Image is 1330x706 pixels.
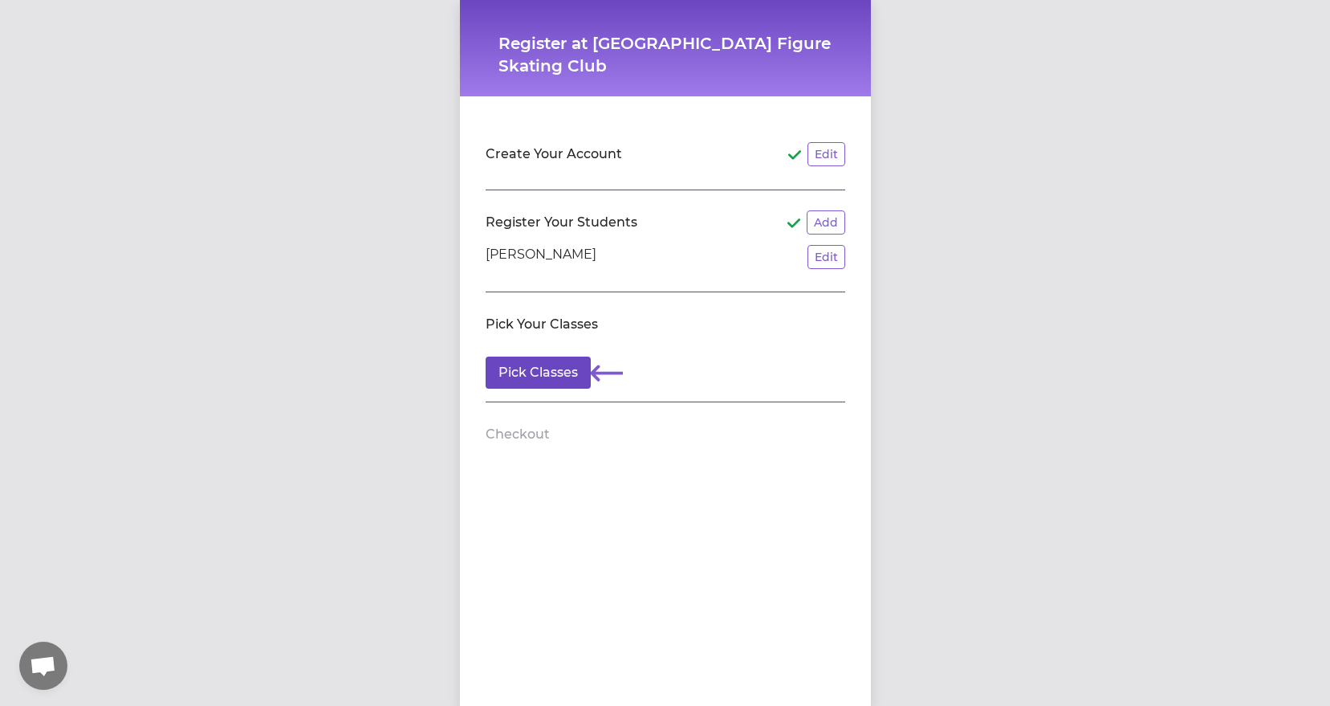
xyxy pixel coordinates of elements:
button: Pick Classes [486,357,591,389]
h2: Register Your Students [486,213,637,232]
h2: Create Your Account [486,145,622,164]
h2: Checkout [486,425,550,444]
button: Edit [807,142,845,166]
h2: Pick Your Classes [486,315,598,334]
div: Open chat [19,642,67,690]
p: [PERSON_NAME] [486,245,596,269]
button: Add [807,210,845,235]
h1: Register at [GEOGRAPHIC_DATA] Figure Skating Club [498,32,832,77]
button: Edit [807,245,845,269]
